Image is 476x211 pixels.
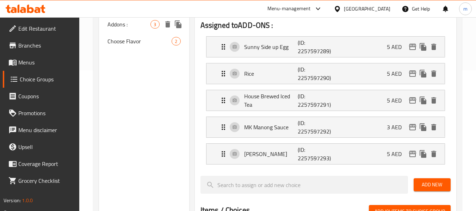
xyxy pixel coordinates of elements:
[172,37,180,45] div: Choices
[18,109,74,117] span: Promotions
[414,178,451,191] button: Add New
[387,96,407,105] p: 5 AED
[18,24,74,33] span: Edit Restaurant
[18,92,74,100] span: Coupons
[200,87,451,114] li: Expand
[387,43,407,51] p: 5 AED
[150,20,159,29] div: Choices
[298,38,334,55] p: (ID: 2257597289)
[206,117,445,137] div: Expand
[3,172,80,189] a: Grocery Checklist
[3,37,80,54] a: Branches
[244,150,298,158] p: [PERSON_NAME]
[200,141,451,167] li: Expand
[244,123,298,131] p: MK Manong Sauce
[107,37,172,45] span: Choose Flavor
[200,60,451,87] li: Expand
[428,42,439,52] button: delete
[387,150,407,158] p: 5 AED
[418,42,428,52] button: duplicate
[20,75,74,83] span: Choice Groups
[4,196,21,205] span: Version:
[206,144,445,164] div: Expand
[172,38,180,45] span: 2
[428,122,439,132] button: delete
[162,19,173,30] button: delete
[418,95,428,106] button: duplicate
[267,5,311,13] div: Menu-management
[244,43,298,51] p: Sunny Side up Egg
[3,155,80,172] a: Coverage Report
[3,122,80,138] a: Menu disclaimer
[18,143,74,151] span: Upsell
[418,149,428,159] button: duplicate
[200,20,451,31] h2: Assigned to ADD-ONS :
[298,92,334,109] p: (ID: 2257597291)
[3,138,80,155] a: Upsell
[387,69,407,78] p: 5 AED
[463,5,468,13] span: m
[344,5,390,13] div: [GEOGRAPHIC_DATA]
[107,20,150,29] span: Addons :
[298,65,334,82] p: (ID: 2257597290)
[244,92,298,109] p: House Brewed Iced Tea
[407,68,418,79] button: edit
[22,196,33,205] span: 1.0.0
[3,105,80,122] a: Promotions
[419,180,445,189] span: Add New
[3,54,80,71] a: Menus
[200,176,408,194] input: search
[298,119,334,136] p: (ID: 2257597292)
[3,71,80,88] a: Choice Groups
[407,42,418,52] button: edit
[18,160,74,168] span: Coverage Report
[18,58,74,67] span: Menus
[18,126,74,134] span: Menu disclaimer
[3,20,80,37] a: Edit Restaurant
[407,149,418,159] button: edit
[206,90,445,111] div: Expand
[99,33,189,50] div: Choose Flavor2
[206,63,445,84] div: Expand
[3,88,80,105] a: Coupons
[407,95,418,106] button: edit
[151,21,159,28] span: 3
[244,69,298,78] p: Rice
[18,176,74,185] span: Grocery Checklist
[418,68,428,79] button: duplicate
[200,114,451,141] li: Expand
[428,95,439,106] button: delete
[428,68,439,79] button: delete
[173,19,184,30] button: duplicate
[418,122,428,132] button: duplicate
[18,41,74,50] span: Branches
[407,122,418,132] button: edit
[206,37,445,57] div: Expand
[298,145,334,162] p: (ID: 2257597293)
[428,149,439,159] button: delete
[200,33,451,60] li: Expand
[387,123,407,131] p: 3 AED
[99,16,189,33] div: Addons :3deleteduplicate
